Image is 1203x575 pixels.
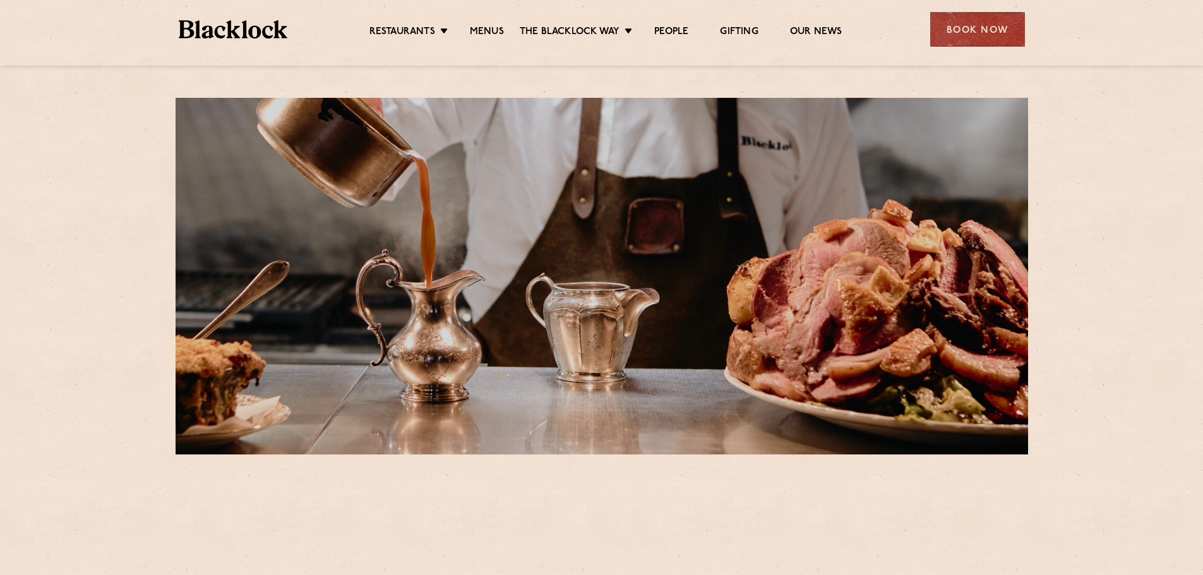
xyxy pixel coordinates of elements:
a: Restaurants [369,26,435,40]
div: Book Now [930,12,1025,47]
a: Our News [790,26,842,40]
a: Menus [470,26,504,40]
a: The Blacklock Way [520,26,619,40]
a: People [654,26,688,40]
a: Gifting [720,26,758,40]
img: BL_Textured_Logo-footer-cropped.svg [179,20,288,39]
